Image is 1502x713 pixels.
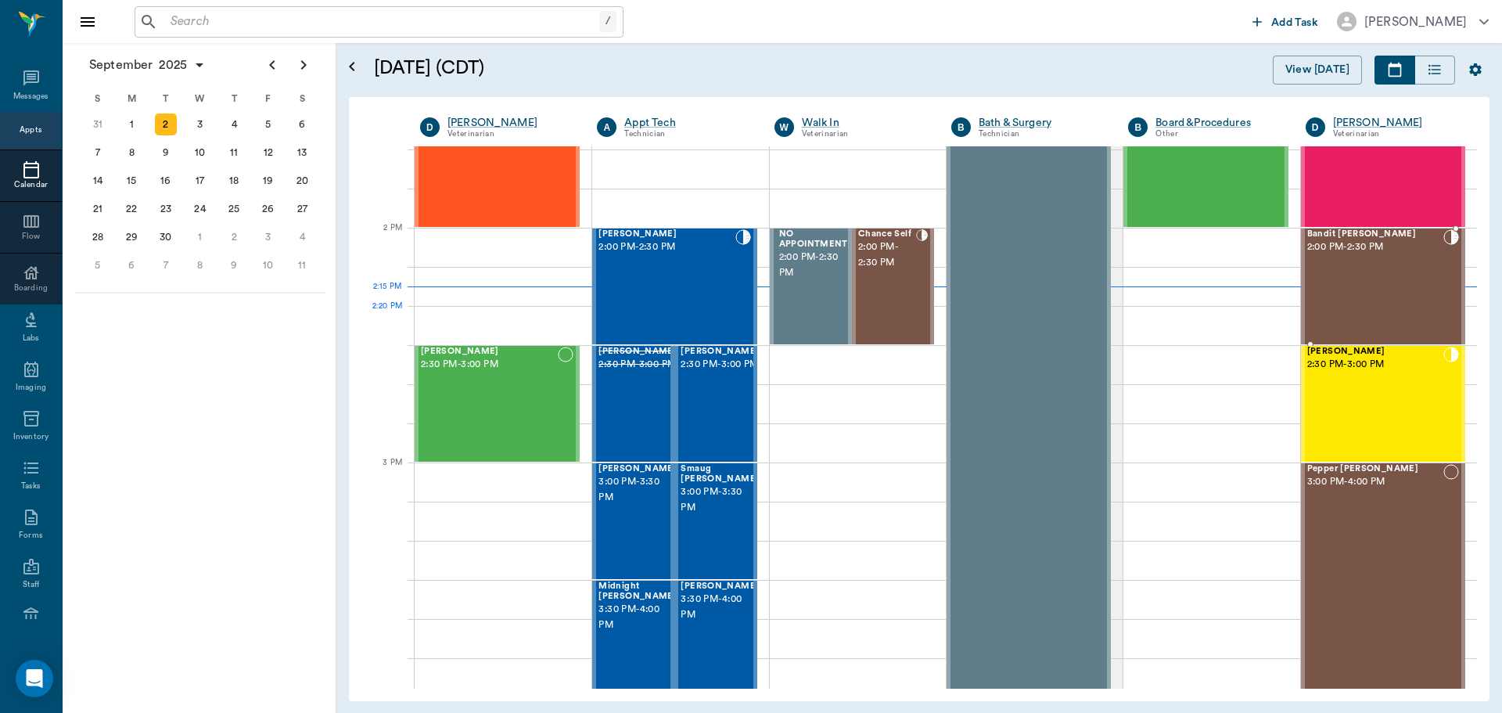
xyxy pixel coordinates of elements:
[597,117,616,137] div: A
[598,347,677,357] span: [PERSON_NAME]
[624,115,750,131] a: Appt Tech
[598,602,677,633] span: 3:30 PM - 4:00 PM
[1307,229,1443,239] span: Bandit [PERSON_NAME]
[291,142,313,164] div: Saturday, September 13, 2025
[421,357,558,373] span: 2:30 PM - 3:00 PM
[81,49,214,81] button: September2025
[674,580,756,697] div: BOOKED, 3:30 PM - 4:00 PM
[1307,347,1443,357] span: [PERSON_NAME]
[979,115,1105,131] a: Bath & Surgery
[1364,13,1467,31] div: [PERSON_NAME]
[189,198,211,220] div: Wednesday, September 24, 2025
[155,142,177,164] div: Tuesday, September 9, 2025
[421,347,558,357] span: [PERSON_NAME]
[257,49,288,81] button: Previous page
[1273,56,1362,85] button: View [DATE]
[681,347,759,357] span: [PERSON_NAME]
[1324,7,1501,36] button: [PERSON_NAME]
[1301,228,1465,345] div: CHECKED_IN, 2:00 PM - 2:30 PM
[189,226,211,248] div: Wednesday, October 1, 2025
[115,87,149,110] div: M
[361,455,402,494] div: 3 PM
[592,580,674,697] div: BOOKED, 3:30 PM - 4:00 PM
[592,463,674,580] div: NOT_CONFIRMED, 3:00 PM - 3:30 PM
[852,228,934,345] div: CHECKED_IN, 2:00 PM - 2:30 PM
[1307,464,1443,474] span: Pepper [PERSON_NAME]
[291,113,313,135] div: Saturday, September 6, 2025
[155,226,177,248] div: Tuesday, September 30, 2025
[164,11,599,33] input: Search
[1307,474,1443,490] span: 3:00 PM - 4:00 PM
[120,226,142,248] div: Monday, September 29, 2025
[598,474,677,506] span: 3:00 PM - 3:30 PM
[858,229,916,239] span: Chance Self
[291,226,313,248] div: Saturday, October 4, 2025
[951,117,971,137] div: B
[251,87,286,110] div: F
[288,49,319,81] button: Next page
[447,115,573,131] a: [PERSON_NAME]
[1301,463,1465,697] div: NOT_CONFIRMED, 3:00 PM - 4:00 PM
[120,170,142,192] div: Monday, September 15, 2025
[598,582,677,602] span: Midnight [PERSON_NAME]
[81,87,115,110] div: S
[592,345,674,463] div: CANCELED, 2:30 PM - 3:00 PM
[189,142,211,164] div: Wednesday, September 10, 2025
[1307,239,1443,255] span: 2:00 PM - 2:30 PM
[223,254,245,276] div: Thursday, October 9, 2025
[189,113,211,135] div: Wednesday, September 3, 2025
[598,229,735,239] span: [PERSON_NAME]
[149,87,183,110] div: T
[599,11,616,32] div: /
[291,198,313,220] div: Saturday, September 27, 2025
[598,464,677,474] span: [PERSON_NAME]
[285,87,319,110] div: S
[87,170,109,192] div: Sunday, September 14, 2025
[257,198,279,220] div: Friday, September 26, 2025
[415,345,580,463] div: NOT_CONFIRMED, 2:30 PM - 3:00 PM
[681,582,759,592] span: [PERSON_NAME]
[16,660,53,697] div: Open Intercom Messenger
[361,220,402,259] div: 2 PM
[1155,115,1281,131] a: Board &Procedures
[1246,7,1324,36] button: Add Task
[257,226,279,248] div: Friday, October 3, 2025
[1123,110,1288,228] div: CHECKED_IN, 1:30 PM - 2:00 PM
[223,142,245,164] div: Thursday, September 11, 2025
[291,254,313,276] div: Saturday, October 11, 2025
[343,37,361,97] button: Open calendar
[415,110,580,228] div: NO_SHOW, 1:30 PM - 2:00 PM
[681,464,759,484] span: Smaug [PERSON_NAME]
[20,124,41,136] div: Appts
[1333,115,1459,131] div: [PERSON_NAME]
[1306,117,1325,137] div: D
[598,357,677,373] span: 2:30 PM - 3:00 PM
[223,198,245,220] div: Thursday, September 25, 2025
[802,128,928,141] div: Veterinarian
[447,128,573,141] div: Veterinarian
[87,198,109,220] div: Sunday, September 21, 2025
[223,226,245,248] div: Thursday, October 2, 2025
[1128,117,1148,137] div: B
[681,484,759,516] span: 3:00 PM - 3:30 PM
[779,250,851,281] span: 2:00 PM - 2:30 PM
[374,56,785,81] h5: [DATE] (CDT)
[257,254,279,276] div: Friday, October 10, 2025
[624,128,750,141] div: Technician
[598,239,735,255] span: 2:00 PM - 2:30 PM
[19,530,42,542] div: Forms
[257,170,279,192] div: Friday, September 19, 2025
[774,117,794,137] div: W
[592,228,756,345] div: CHECKED_IN, 2:00 PM - 2:30 PM
[13,91,49,103] div: Messages
[13,431,49,443] div: Inventory
[257,113,279,135] div: Friday, September 5, 2025
[120,113,142,135] div: Monday, September 1, 2025
[120,142,142,164] div: Monday, September 8, 2025
[1301,345,1465,463] div: CHECKED_IN, 2:30 PM - 3:00 PM
[779,229,851,250] span: NO APPOINTMENT!
[120,198,142,220] div: Monday, September 22, 2025
[87,254,109,276] div: Sunday, October 5, 2025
